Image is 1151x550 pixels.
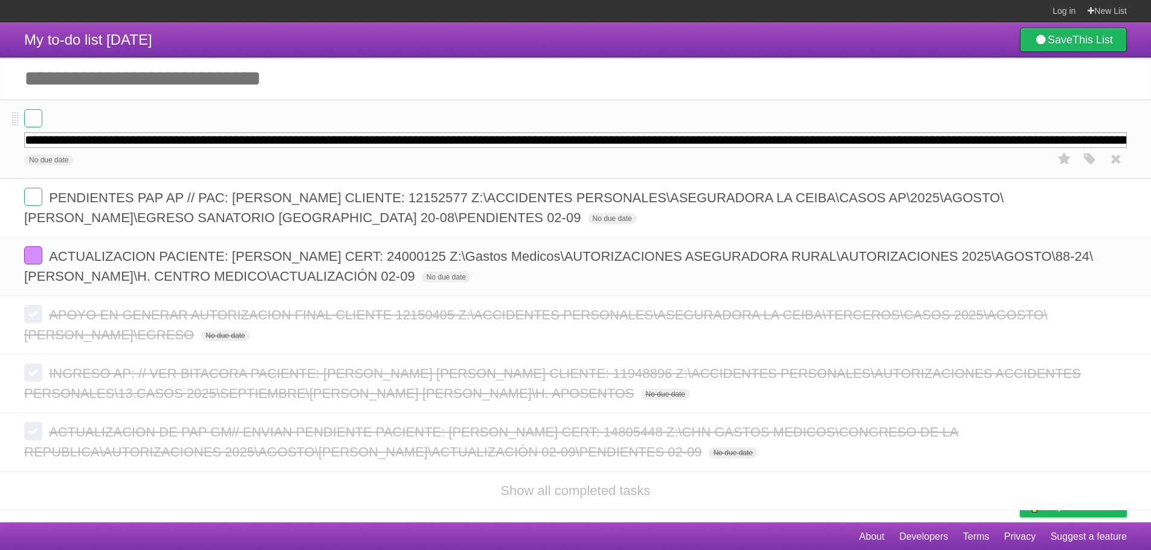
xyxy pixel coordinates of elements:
[24,249,1093,284] span: ACTUALIZACION PACIENTE: [PERSON_NAME] CERT: 24000125 Z:\Gastos Medicos\AUTORIZACIONES ASEGURADORA...
[588,213,637,224] span: No due date
[24,246,42,264] label: Done
[24,31,152,48] span: My to-do list [DATE]
[1051,525,1127,548] a: Suggest a feature
[24,190,1004,225] span: PENDIENTES PAP AP // PAC: [PERSON_NAME] CLIENTE: 12152577 Z:\ACCIDENTES PERSONALES\ASEGURADORA LA...
[1072,34,1113,46] b: This List
[24,363,42,382] label: Done
[1045,496,1121,517] span: Buy me a coffee
[24,307,1048,342] span: APOYO EN GENERAR AUTORIZACION FINAL CLIENTE 12150405 Z:\ACCIDENTES PERSONALES\ASEGURADORA LA CEIB...
[1004,525,1036,548] a: Privacy
[24,424,958,459] span: ACTUALIZACION DE PAP GM// ENVIAN PENDIENTE PACIENTE: [PERSON_NAME] CERT: 14805448 Z:\CHN GASTOS M...
[422,272,471,283] span: No due date
[899,525,948,548] a: Developers
[859,525,885,548] a: About
[1020,28,1127,52] a: SaveThis List
[24,422,42,440] label: Done
[709,447,758,458] span: No due date
[24,366,1081,401] span: INGRESO AP: // VER BITACORA PACIENTE: [PERSON_NAME] [PERSON_NAME] CLIENTE: 11948896 Z:\ACCIDENTES...
[1053,149,1076,169] label: Star task
[24,188,42,206] label: Done
[963,525,990,548] a: Terms
[24,109,42,127] label: Done
[500,483,650,498] a: Show all completed tasks
[201,330,250,341] span: No due date
[641,389,690,400] span: No due date
[24,155,73,165] span: No due date
[24,305,42,323] label: Done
